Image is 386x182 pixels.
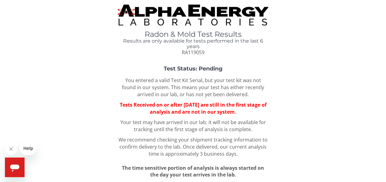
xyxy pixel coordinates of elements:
p: You entered a valid Test Kit Serial, but your test kit was not found in our system. This means yo... [118,77,268,98]
iframe: Button to launch messaging window [5,157,25,177]
span: The time sensitive portion of analysis is always started on the day your test arrives in the lab. [122,165,264,178]
span: Once delivered, our current analysis time is approximately 3 business days. [148,143,267,157]
iframe: Close message [5,143,17,155]
h4: Results are only available for tests performed in the last 6 years [118,38,268,49]
img: TightCrop.jpg [118,5,268,25]
span: Tests Received on or after [DATE] are still in the first stage of analysis and are not in our sys... [119,101,266,115]
span: RA119059 [181,49,204,56]
iframe: Message from company [20,142,36,155]
p: Your test may have arrived in our lab; it will not be available for tracking until the first stag... [118,119,268,133]
strong: Test Status: Pending [163,65,222,72]
span: We recommend checking your shipment tracking information to confirm delivery to the lab. [119,136,267,150]
h1: Radon & Mold Test Results [118,30,268,38]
